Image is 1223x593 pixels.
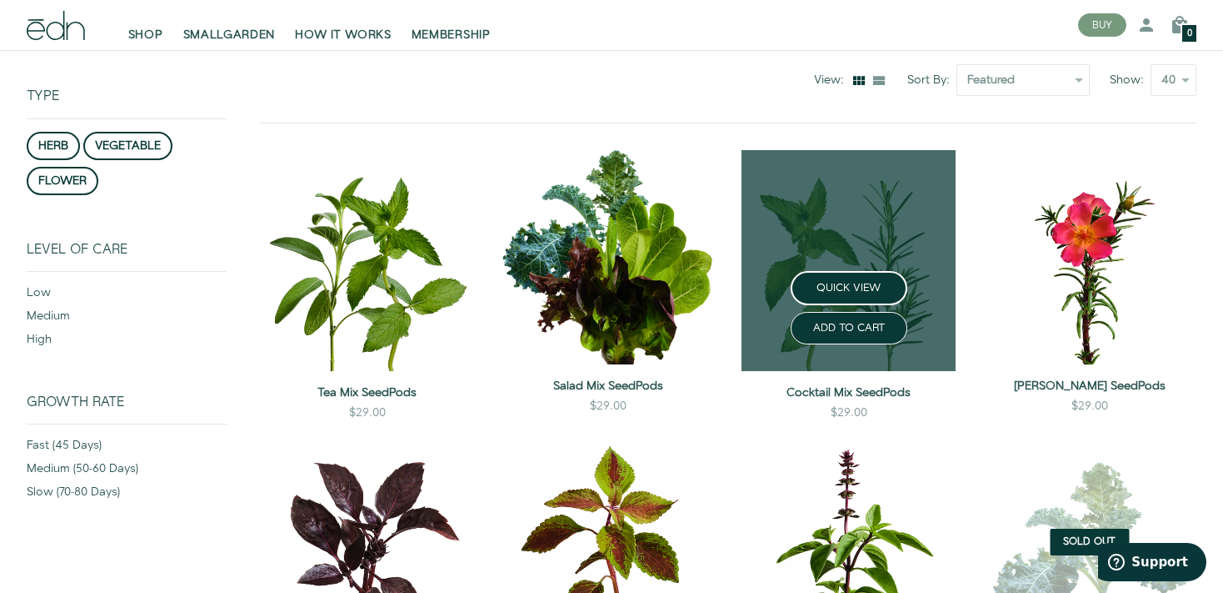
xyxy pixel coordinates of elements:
div: slow (70-80 days) [27,484,227,507]
img: Moss Rose SeedPods [982,150,1196,364]
button: QUICK VIEW [791,271,907,305]
iframe: Opens a widget where you can find more information [1098,543,1206,585]
div: high [27,331,227,354]
a: SMALLGARDEN [173,7,286,43]
span: Sold Out [1063,537,1116,547]
button: herb [27,132,80,160]
label: Sort By: [907,72,956,88]
a: Tea Mix SeedPods [260,384,474,401]
a: [PERSON_NAME] SeedPods [982,378,1196,394]
span: HOW IT WORKS [295,27,391,43]
a: SHOP [118,7,173,43]
a: Salad Mix SeedPods [501,378,715,394]
span: MEMBERSHIP [412,27,491,43]
label: Show: [1110,72,1151,88]
span: SMALLGARDEN [183,27,276,43]
img: Salad Mix SeedPods [501,150,715,364]
div: View: [814,72,851,88]
button: flower [27,167,98,195]
div: $29.00 [1071,398,1108,415]
div: $29.00 [590,398,626,415]
div: medium (50-60 days) [27,460,227,484]
div: Growth Rate [27,394,227,424]
div: Type [27,38,227,118]
img: Tea Mix SeedPods [260,150,474,371]
a: Cocktail Mix SeedPods [741,384,956,401]
span: 0 [1187,29,1192,38]
button: vegetable [83,132,172,160]
span: SHOP [128,27,163,43]
div: $29.00 [349,405,386,421]
div: fast (45 days) [27,437,227,460]
a: MEMBERSHIP [402,7,501,43]
div: $29.00 [831,405,867,421]
div: medium [27,308,227,331]
button: BUY [1078,13,1126,37]
div: Level of Care [27,242,227,271]
button: ADD TO CART [791,312,907,344]
div: low [27,284,227,308]
a: HOW IT WORKS [285,7,401,43]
